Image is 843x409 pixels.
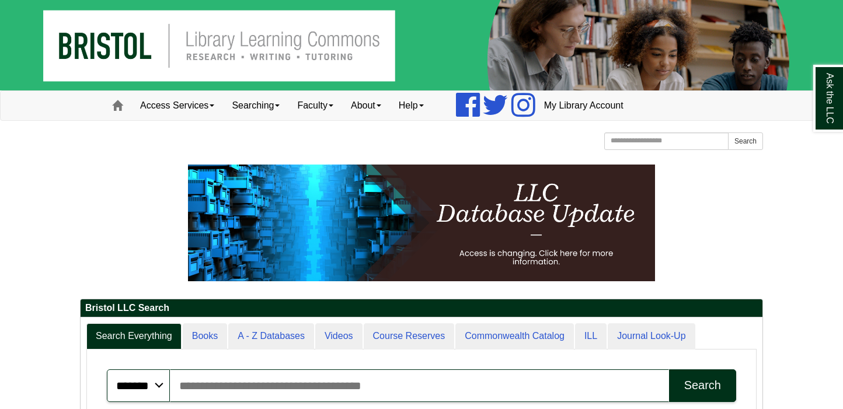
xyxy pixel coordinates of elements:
a: About [342,91,390,120]
a: ILL [575,323,607,349]
a: Books [183,323,227,349]
a: Faculty [288,91,342,120]
a: Access Services [131,91,223,120]
a: Journal Look-Up [608,323,695,349]
button: Search [669,369,736,402]
h2: Bristol LLC Search [81,299,762,317]
a: Videos [315,323,363,349]
a: Course Reserves [364,323,455,349]
a: Commonwealth Catalog [455,323,574,349]
a: My Library Account [535,91,632,120]
a: Searching [223,91,288,120]
a: Help [390,91,433,120]
button: Search [728,132,763,150]
a: Search Everything [86,323,182,349]
div: Search [684,379,721,392]
a: A - Z Databases [228,323,314,349]
img: HTML tutorial [188,165,655,281]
